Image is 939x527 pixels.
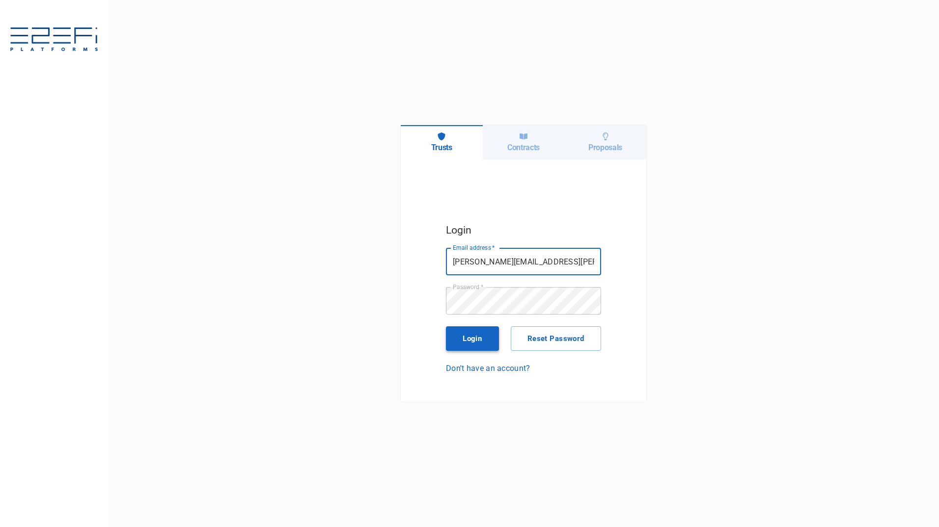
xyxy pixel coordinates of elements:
[588,143,622,152] h6: Proposals
[511,326,601,351] button: Reset Password
[446,363,601,374] a: Don't have an account?
[10,27,98,53] img: E2EFiPLATFORMS-7f06cbf9.svg
[431,143,452,152] h6: Trusts
[446,326,499,351] button: Login
[453,283,483,291] label: Password
[507,143,540,152] h6: Contracts
[453,243,495,252] label: Email address
[446,222,601,238] h5: Login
